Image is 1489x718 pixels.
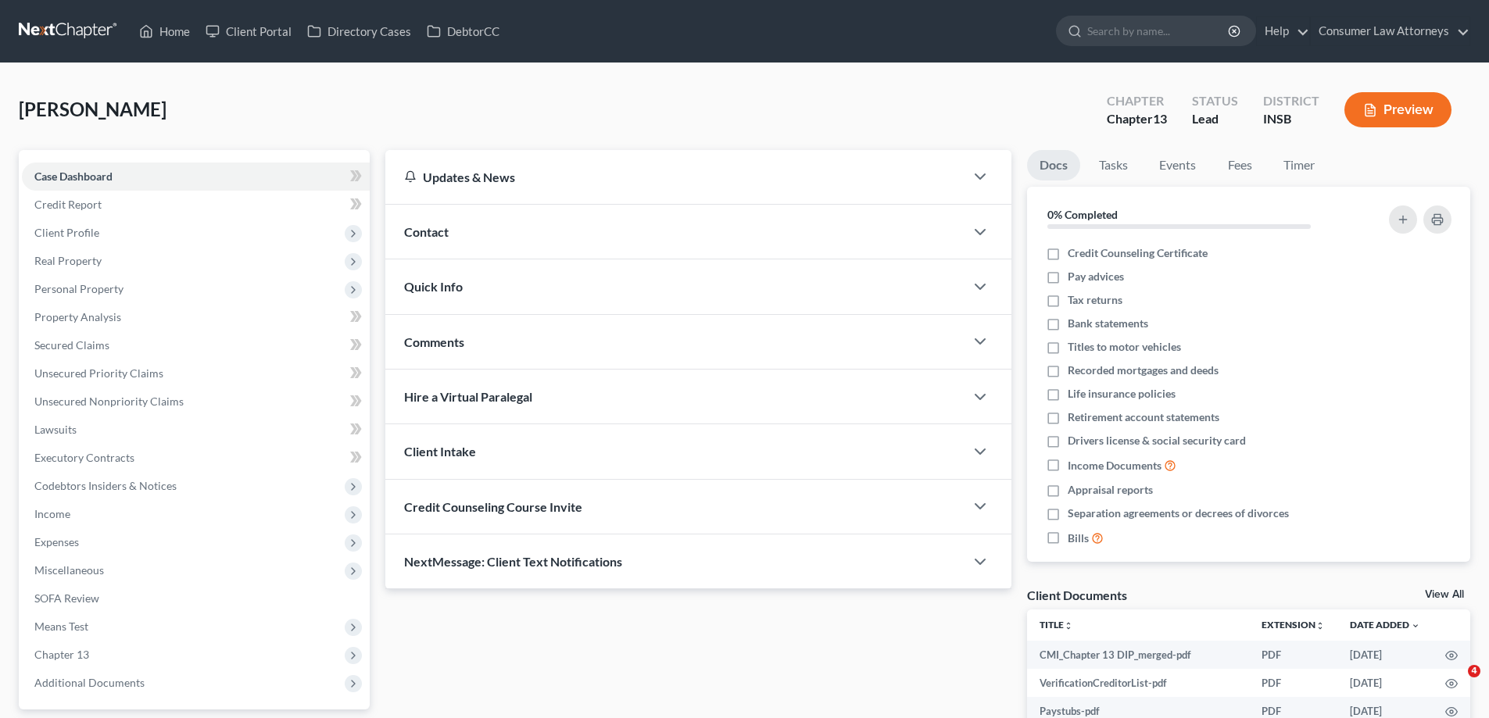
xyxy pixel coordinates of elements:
[1068,482,1153,498] span: Appraisal reports
[34,170,113,183] span: Case Dashboard
[22,163,370,191] a: Case Dashboard
[34,648,89,661] span: Chapter 13
[1068,530,1089,546] span: Bills
[34,198,102,211] span: Credit Report
[1411,621,1420,630] i: expand_more
[1027,669,1249,697] td: VerificationCreditorList-pdf
[1086,150,1140,180] a: Tasks
[1068,409,1219,425] span: Retirement account statements
[404,334,464,349] span: Comments
[1068,292,1122,308] span: Tax returns
[34,563,104,577] span: Miscellaneous
[404,554,622,569] span: NextMessage: Client Text Notifications
[1068,505,1289,521] span: Separation agreements or decrees of divorces
[1344,92,1451,127] button: Preview
[34,254,102,267] span: Real Property
[22,331,370,359] a: Secured Claims
[34,535,79,548] span: Expenses
[404,389,532,404] span: Hire a Virtual Paralegal
[34,676,145,689] span: Additional Documents
[34,366,163,380] span: Unsecured Priority Claims
[34,507,70,520] span: Income
[1068,363,1219,378] span: Recorded mortgages and deeds
[1249,669,1337,697] td: PDF
[419,17,507,45] a: DebtorCC
[22,388,370,416] a: Unsecured Nonpriority Claims
[1068,386,1176,402] span: Life insurance policies
[1064,621,1073,630] i: unfold_more
[1192,110,1238,128] div: Lead
[34,423,77,436] span: Lawsuits
[404,444,476,459] span: Client Intake
[1068,433,1246,448] span: Drivers license & social security card
[404,169,946,185] div: Updates & News
[1027,587,1127,603] div: Client Documents
[1068,458,1161,473] span: Income Documents
[1315,621,1325,630] i: unfold_more
[1047,208,1118,221] strong: 0% Completed
[131,17,198,45] a: Home
[1107,110,1167,128] div: Chapter
[1068,339,1181,355] span: Titles to motor vehicles
[22,416,370,444] a: Lawsuits
[19,98,166,120] span: [PERSON_NAME]
[1027,150,1080,180] a: Docs
[1068,245,1208,261] span: Credit Counseling Certificate
[22,584,370,613] a: SOFA Review
[1153,111,1167,126] span: 13
[22,303,370,331] a: Property Analysis
[1425,589,1464,600] a: View All
[34,479,177,492] span: Codebtors Insiders & Notices
[198,17,299,45] a: Client Portal
[404,279,463,294] span: Quick Info
[1311,17,1469,45] a: Consumer Law Attorneys
[1249,641,1337,669] td: PDF
[34,310,121,323] span: Property Analysis
[1263,110,1319,128] div: INSB
[22,191,370,219] a: Credit Report
[1192,92,1238,110] div: Status
[1262,619,1325,630] a: Extensionunfold_more
[1068,269,1124,284] span: Pay advices
[34,282,123,295] span: Personal Property
[404,224,449,239] span: Contact
[1087,16,1230,45] input: Search by name...
[34,226,99,239] span: Client Profile
[22,444,370,472] a: Executory Contracts
[1215,150,1265,180] a: Fees
[1257,17,1309,45] a: Help
[34,395,184,408] span: Unsecured Nonpriority Claims
[1337,669,1433,697] td: [DATE]
[404,499,582,514] span: Credit Counseling Course Invite
[1263,92,1319,110] div: District
[299,17,419,45] a: Directory Cases
[1068,316,1148,331] span: Bank statements
[1337,641,1433,669] td: [DATE]
[34,591,99,605] span: SOFA Review
[1040,619,1073,630] a: Titleunfold_more
[1271,150,1327,180] a: Timer
[34,338,109,352] span: Secured Claims
[1468,665,1480,677] span: 4
[1147,150,1208,180] a: Events
[34,451,134,464] span: Executory Contracts
[1350,619,1420,630] a: Date Added expand_more
[34,620,88,633] span: Means Test
[22,359,370,388] a: Unsecured Priority Claims
[1107,92,1167,110] div: Chapter
[1027,641,1249,669] td: CMI_Chapter 13 DIP_merged-pdf
[1436,665,1473,702] iframe: Intercom live chat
